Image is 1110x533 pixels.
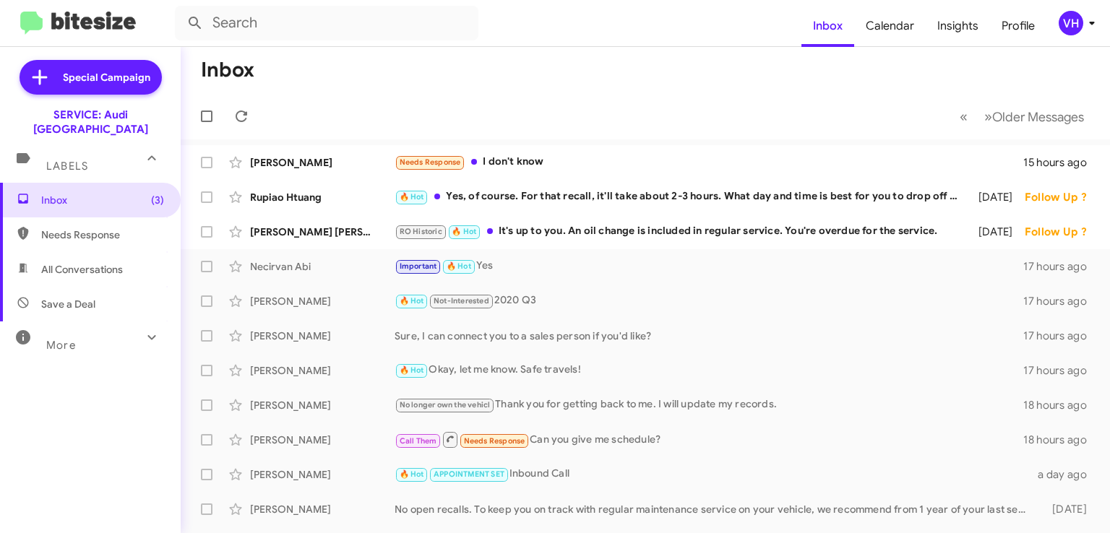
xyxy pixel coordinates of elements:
[1046,11,1094,35] button: VH
[41,193,164,207] span: Inbox
[250,225,395,239] div: [PERSON_NAME] [PERSON_NAME]
[976,102,1093,131] button: Next
[400,469,424,479] span: 🔥 Hot
[1034,467,1098,482] div: a day ago
[1023,433,1098,447] div: 18 hours ago
[250,294,395,308] div: [PERSON_NAME]
[400,157,461,167] span: Needs Response
[965,190,1024,204] div: [DATE]
[952,102,1093,131] nav: Page navigation example
[1023,155,1098,170] div: 15 hours ago
[1023,398,1098,412] div: 18 hours ago
[1025,225,1098,239] div: Follow Up ?
[20,60,162,95] a: Special Campaign
[400,192,424,201] span: 🔥 Hot
[250,433,395,447] div: [PERSON_NAME]
[452,227,476,236] span: 🔥 Hot
[395,292,1023,309] div: 2020 Q3
[395,188,965,205] div: Yes, of course. For that recall, it'll take about 2-3 hours. What day and time is best for you to...
[801,5,854,47] a: Inbox
[1023,294,1098,308] div: 17 hours ago
[201,58,254,82] h1: Inbox
[1023,329,1098,343] div: 17 hours ago
[400,365,424,375] span: 🔥 Hot
[990,5,1046,47] a: Profile
[434,469,504,479] span: APPOINTMENT SET
[395,329,1023,343] div: Sure, I can connect you to a sales person if you'd like?
[984,108,992,126] span: »
[464,436,525,446] span: Needs Response
[175,6,478,40] input: Search
[400,227,442,236] span: RO Historic
[46,339,76,352] span: More
[854,5,926,47] a: Calendar
[41,227,164,242] span: Needs Response
[250,259,395,274] div: Necirvan Abi
[400,296,424,305] span: 🔥 Hot
[400,261,437,271] span: Important
[992,109,1084,125] span: Older Messages
[250,363,395,378] div: [PERSON_NAME]
[1034,502,1098,516] div: [DATE]
[151,193,164,207] span: (3)
[41,262,123,277] span: All Conversations
[395,223,965,240] div: It's up to you. An oil change is included in regular service. You're overdue for the service.
[63,70,150,84] span: Special Campaign
[46,160,88,173] span: Labels
[250,467,395,482] div: [PERSON_NAME]
[960,108,968,126] span: «
[400,400,491,409] span: No longer own the vehicl
[395,154,1023,170] div: I don't know
[1023,363,1098,378] div: 17 hours ago
[965,225,1024,239] div: [DATE]
[926,5,990,47] a: Insights
[395,502,1034,516] div: No open recalls. To keep you on track with regular maintenance service on your vehicle, we recomm...
[395,430,1023,448] div: Can you give me schedule?
[250,398,395,412] div: [PERSON_NAME]
[395,362,1023,378] div: Okay, let me know. Safe travels!
[250,155,395,170] div: [PERSON_NAME]
[395,466,1034,482] div: Inbound Call
[434,296,489,305] span: Not-Interested
[1059,11,1083,35] div: VH
[395,258,1023,274] div: Yes
[447,261,471,271] span: 🔥 Hot
[1025,190,1098,204] div: Follow Up ?
[1023,259,1098,274] div: 17 hours ago
[250,502,395,516] div: [PERSON_NAME]
[395,396,1023,413] div: Thank you for getting back to me. I will update my records.
[250,329,395,343] div: [PERSON_NAME]
[250,190,395,204] div: Rupiao Htuang
[400,436,437,446] span: Call Them
[41,297,95,311] span: Save a Deal
[951,102,976,131] button: Previous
